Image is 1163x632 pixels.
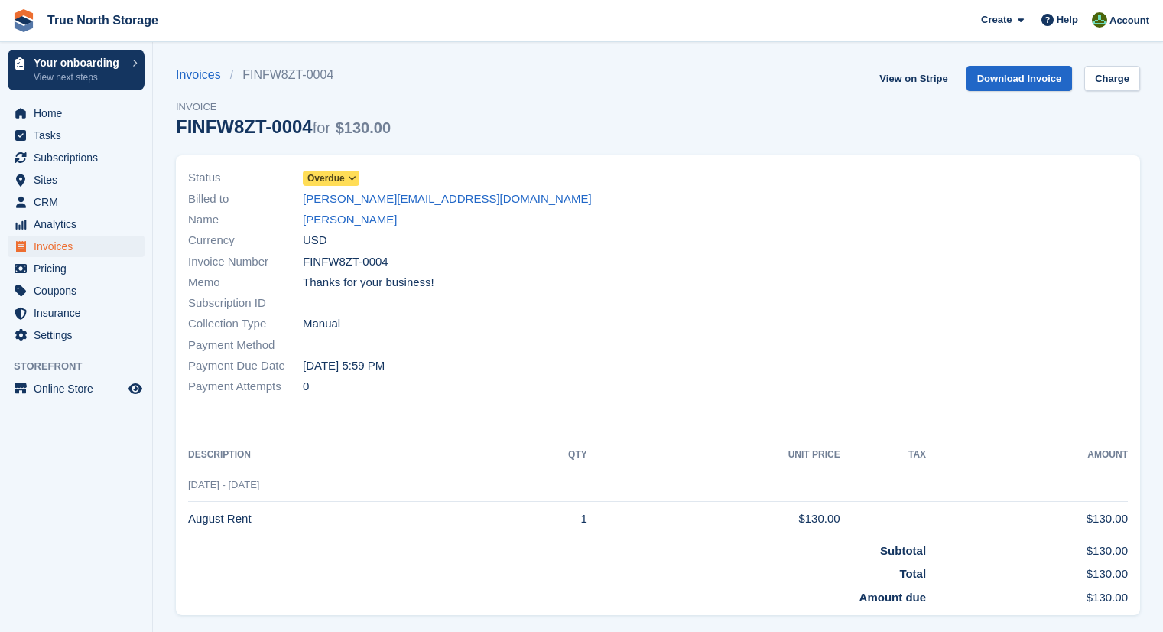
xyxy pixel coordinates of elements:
a: menu [8,280,145,301]
span: Collection Type [188,315,303,333]
span: Status [188,169,303,187]
span: Insurance [34,302,125,324]
span: FINFW8ZT-0004 [303,253,388,271]
span: Manual [303,315,340,333]
p: Your onboarding [34,57,125,68]
a: menu [8,324,145,346]
span: CRM [34,191,125,213]
span: [DATE] - [DATE] [188,479,259,490]
span: $130.00 [336,119,391,136]
strong: Amount due [859,591,927,604]
a: Overdue [303,169,359,187]
a: Charge [1084,66,1140,91]
th: Amount [926,443,1128,467]
span: Pricing [34,258,125,279]
a: menu [8,213,145,235]
span: Payment Method [188,337,303,354]
a: menu [8,378,145,399]
th: QTY [495,443,587,467]
a: menu [8,103,145,124]
a: True North Storage [41,8,164,33]
th: Tax [840,443,926,467]
span: Create [981,12,1012,28]
img: stora-icon-8386f47178a22dfd0bd8f6a31ec36ba5ce8667c1dd55bd0f319d3a0aa187defe.svg [12,9,35,32]
span: Subscriptions [34,147,125,168]
a: Invoices [176,66,230,84]
a: [PERSON_NAME] [303,211,397,229]
a: Download Invoice [966,66,1073,91]
th: Description [188,443,495,467]
span: Invoice Number [188,253,303,271]
span: Payment Attempts [188,378,303,396]
span: Online Store [34,378,125,399]
td: $130.00 [926,502,1128,536]
strong: Subtotal [880,544,926,557]
span: Storefront [14,359,152,374]
span: Help [1057,12,1078,28]
a: menu [8,236,145,257]
span: Settings [34,324,125,346]
img: Jessie Dafoe [1092,12,1107,28]
a: menu [8,147,145,168]
span: Invoice [176,99,391,115]
td: 1 [495,502,587,536]
td: $130.00 [926,536,1128,559]
time: 2025-08-13 23:59:59 UTC [303,357,385,375]
strong: Total [899,567,926,580]
span: Payment Due Date [188,357,303,375]
span: for [313,119,330,136]
a: Your onboarding View next steps [8,50,145,90]
a: menu [8,125,145,146]
a: [PERSON_NAME][EMAIL_ADDRESS][DOMAIN_NAME] [303,191,592,208]
span: Name [188,211,303,229]
a: View on Stripe [873,66,953,91]
td: $130.00 [587,502,840,536]
span: Account [1109,13,1149,28]
span: 0 [303,378,309,396]
a: menu [8,191,145,213]
nav: breadcrumbs [176,66,391,84]
span: Coupons [34,280,125,301]
span: Analytics [34,213,125,235]
a: menu [8,258,145,279]
th: Unit Price [587,443,840,467]
a: Preview store [126,380,145,398]
td: $130.00 [926,559,1128,583]
span: Overdue [307,171,345,185]
div: FINFW8ZT-0004 [176,116,391,137]
span: Billed to [188,191,303,208]
p: View next steps [34,70,125,84]
span: Tasks [34,125,125,146]
a: menu [8,169,145,191]
span: Subscription ID [188,295,303,312]
a: menu [8,302,145,324]
span: Memo [188,274,303,292]
span: USD [303,232,327,249]
span: Home [34,103,125,124]
span: Currency [188,232,303,249]
td: August Rent [188,502,495,536]
span: Thanks for your business! [303,274,434,292]
span: Invoices [34,236,125,257]
span: Sites [34,169,125,191]
td: $130.00 [926,583,1128,607]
